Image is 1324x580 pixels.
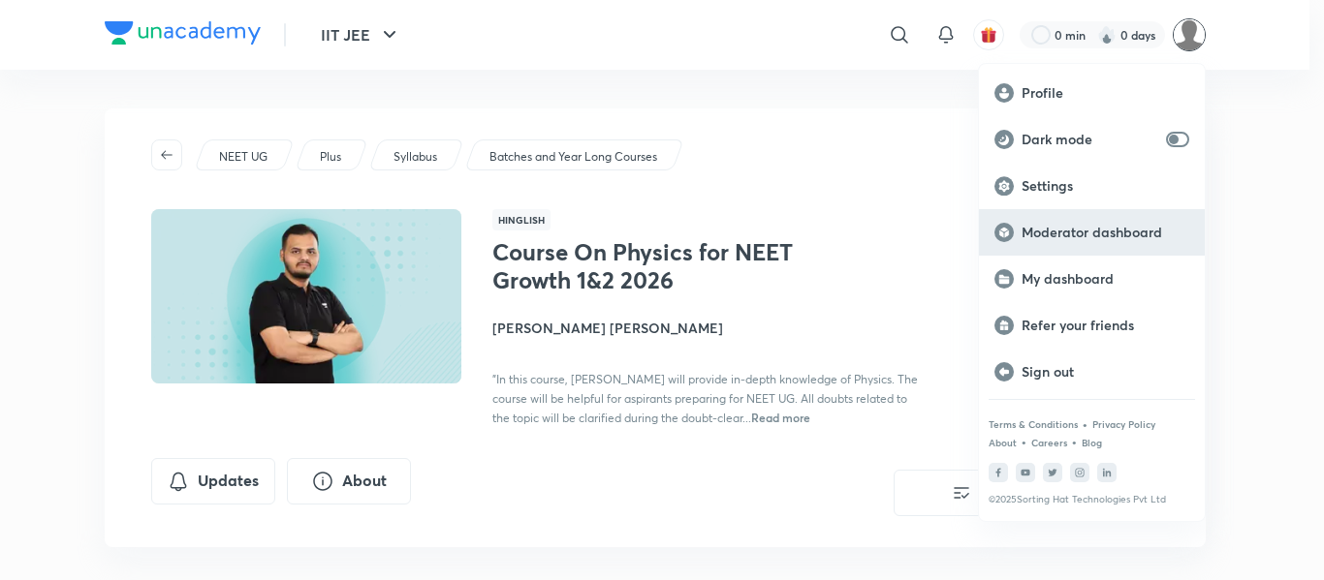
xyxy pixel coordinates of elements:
[1082,437,1102,448] a: Blog
[1022,224,1189,241] p: Moderator dashboard
[1022,131,1158,148] p: Dark mode
[979,256,1205,302] a: My dashboard
[1092,418,1155,430] a: Privacy Policy
[1021,433,1027,450] div: •
[979,302,1205,349] a: Refer your friends
[989,494,1195,505] p: © 2025 Sorting Hat Technologies Pvt Ltd
[1022,317,1189,334] p: Refer your friends
[989,437,1017,448] a: About
[1022,84,1189,102] p: Profile
[979,163,1205,209] a: Settings
[1022,363,1189,381] p: Sign out
[1071,433,1078,450] div: •
[1082,415,1088,433] div: •
[989,418,1078,430] a: Terms & Conditions
[1031,437,1067,448] a: Careers
[1022,177,1189,195] p: Settings
[1022,270,1189,288] p: My dashboard
[979,70,1205,116] a: Profile
[979,209,1205,256] a: Moderator dashboard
